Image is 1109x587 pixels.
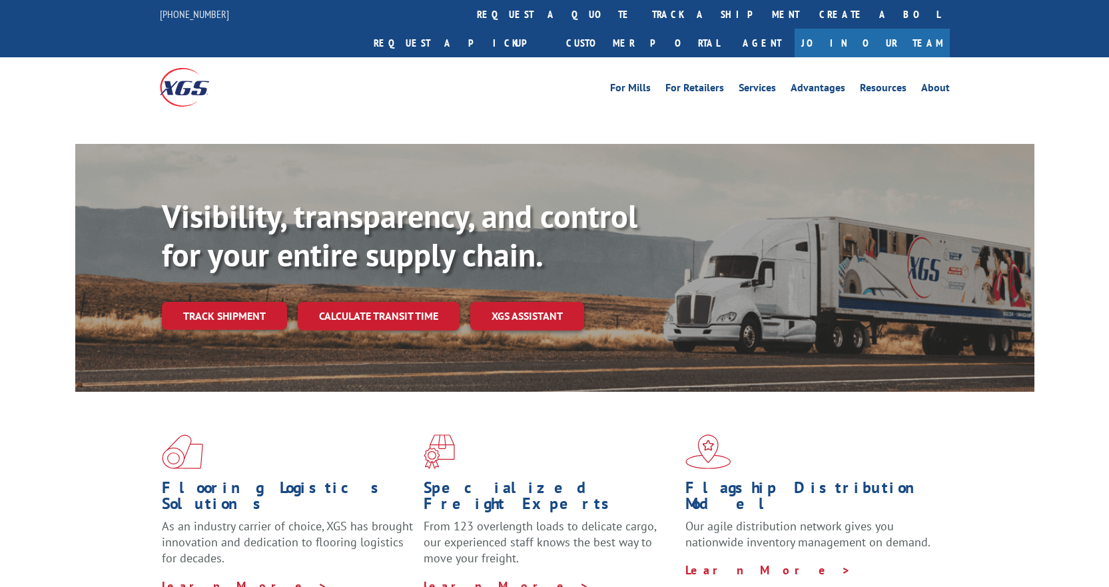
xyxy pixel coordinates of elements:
a: Services [739,83,776,97]
b: Visibility, transparency, and control for your entire supply chain. [162,195,637,275]
img: xgs-icon-total-supply-chain-intelligence-red [162,434,203,469]
a: Learn More > [685,562,851,578]
p: From 123 overlength loads to delicate cargo, our experienced staff knows the best way to move you... [424,518,675,578]
a: Resources [860,83,907,97]
a: Join Our Team [795,29,950,57]
span: Our agile distribution network gives you nationwide inventory management on demand. [685,518,930,550]
a: For Mills [610,83,651,97]
a: Request a pickup [364,29,556,57]
a: About [921,83,950,97]
a: XGS ASSISTANT [470,302,584,330]
a: Calculate transit time [298,302,460,330]
img: xgs-icon-focused-on-flooring-red [424,434,455,469]
a: Agent [729,29,795,57]
h1: Flooring Logistics Solutions [162,480,414,518]
img: xgs-icon-flagship-distribution-model-red [685,434,731,469]
a: Advantages [791,83,845,97]
a: For Retailers [665,83,724,97]
h1: Specialized Freight Experts [424,480,675,518]
a: Customer Portal [556,29,729,57]
h1: Flagship Distribution Model [685,480,937,518]
span: As an industry carrier of choice, XGS has brought innovation and dedication to flooring logistics... [162,518,413,566]
a: Track shipment [162,302,287,330]
a: [PHONE_NUMBER] [160,7,229,21]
